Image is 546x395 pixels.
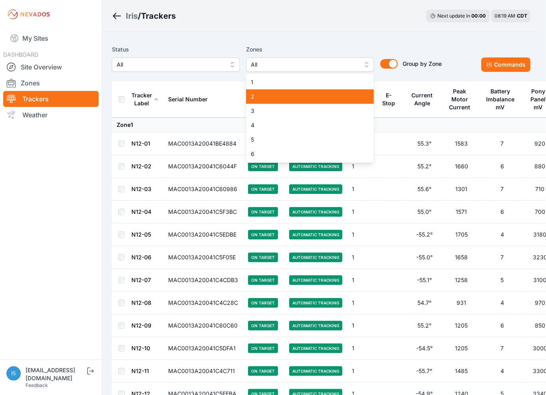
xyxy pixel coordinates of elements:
[251,136,359,144] span: 5
[251,60,358,69] span: All
[251,150,359,158] span: 6
[251,93,359,101] span: 2
[251,78,359,86] span: 1
[246,57,374,72] button: All
[251,121,359,129] span: 4
[246,73,374,163] div: All
[251,107,359,115] span: 3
